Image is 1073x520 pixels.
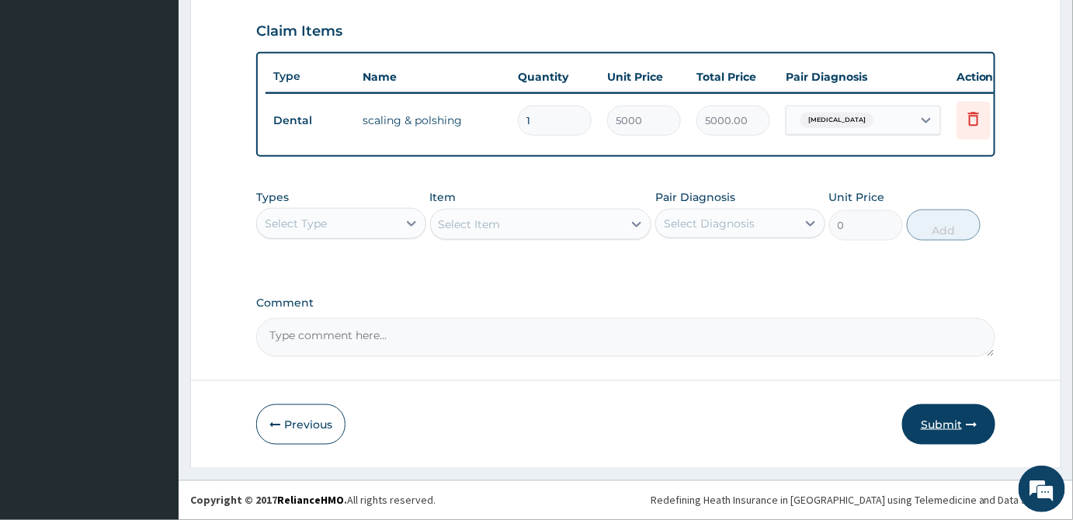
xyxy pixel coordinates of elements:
th: Unit Price [599,61,689,92]
td: scaling & polshing [355,105,510,136]
span: [MEDICAL_DATA] [800,113,873,128]
img: d_794563401_company_1708531726252_794563401 [29,78,63,116]
button: Previous [256,404,346,445]
label: Item [430,189,457,205]
strong: Copyright © 2017 . [190,494,347,508]
label: Comment [256,296,995,310]
a: RelianceHMO [277,494,344,508]
div: Minimize live chat window [255,8,292,45]
th: Type [266,62,355,91]
label: Pair Diagnosis [655,189,735,205]
h3: Claim Items [256,23,342,40]
div: Select Type [265,216,327,231]
th: Name [355,61,510,92]
th: Actions [949,61,1026,92]
th: Pair Diagnosis [778,61,949,92]
footer: All rights reserved. [179,480,1073,520]
th: Quantity [510,61,599,92]
div: Select Diagnosis [664,216,755,231]
th: Total Price [689,61,778,92]
div: Redefining Heath Insurance in [GEOGRAPHIC_DATA] using Telemedicine and Data Science! [651,493,1061,508]
label: Unit Price [829,189,885,205]
textarea: Type your message and hit 'Enter' [8,352,296,406]
div: Chat with us now [81,87,261,107]
button: Submit [902,404,995,445]
span: We're online! [90,159,214,316]
td: Dental [266,106,355,135]
label: Types [256,191,289,204]
button: Add [907,210,981,241]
